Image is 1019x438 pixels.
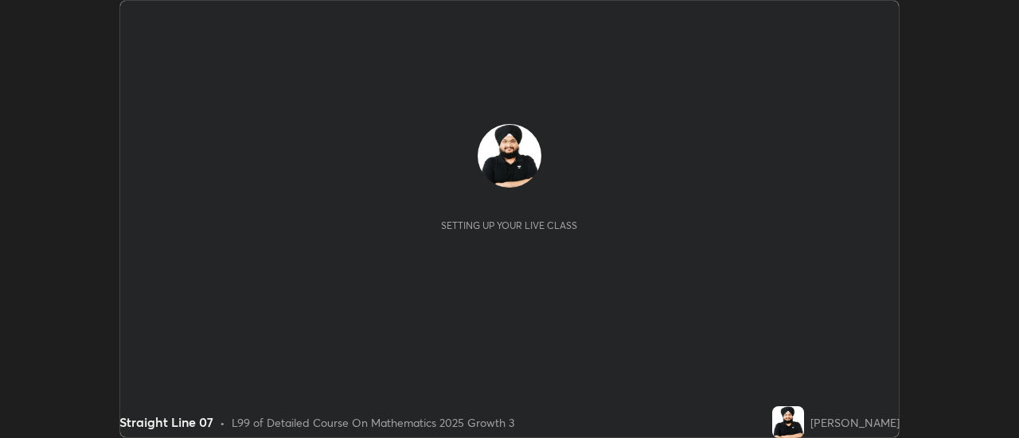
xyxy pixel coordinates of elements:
[810,414,900,431] div: [PERSON_NAME]
[232,414,514,431] div: L99 of Detailed Course On Mathematics 2025 Growth 3
[441,219,577,231] div: Setting up your live class
[119,413,213,432] div: Straight Line 07
[220,414,225,431] div: •
[478,124,541,188] img: 49c44c0c82fd49ed8593eb54a93dce6e.jpg
[772,406,804,438] img: 49c44c0c82fd49ed8593eb54a93dce6e.jpg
